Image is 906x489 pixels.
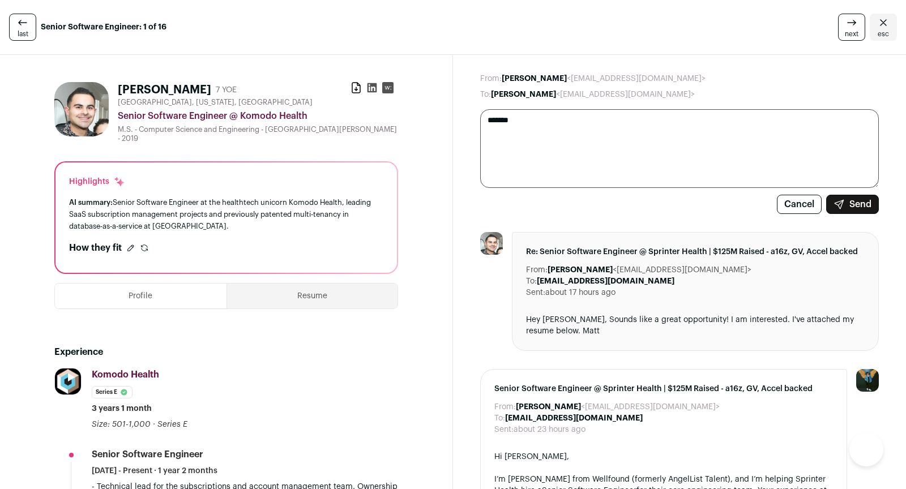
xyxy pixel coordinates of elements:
[494,451,833,462] div: Hi [PERSON_NAME],
[526,276,537,287] dt: To:
[92,421,151,428] span: Size: 501-1,000
[849,432,883,466] iframe: Help Scout Beacon - Open
[55,368,81,394] img: b5be2a9e79e75497d5d3e843e0f632e67eecb928d3675b537a8fa936cab5b1b8.jpg
[526,264,548,276] dt: From:
[227,284,398,308] button: Resume
[826,195,879,214] button: Send
[502,75,567,83] b: [PERSON_NAME]
[480,89,491,100] dt: To:
[54,82,109,136] img: 73378cf79aba2bbedac4fe4047f4b72e56d852d7a34726587666982733221b3b.jpg
[480,232,503,255] img: 73378cf79aba2bbedac4fe4047f4b72e56d852d7a34726587666982733221b3b.jpg
[537,277,674,285] b: [EMAIL_ADDRESS][DOMAIN_NAME]
[491,89,695,100] dd: <[EMAIL_ADDRESS][DOMAIN_NAME]>
[54,345,398,359] h2: Experience
[526,246,865,258] span: Re: Senior Software Engineer @ Sprinter Health | $125M Raised - a16z, GV, Accel backed
[870,14,897,41] a: Close
[545,287,616,298] dd: about 17 hours ago
[92,448,203,461] div: Senior Software Engineer
[92,403,152,414] span: 3 years 1 month
[845,29,858,38] span: next
[216,84,237,96] div: 7 YOE
[92,386,133,398] li: Series E
[494,383,833,394] span: Senior Software Engineer @ Sprinter Health | $125M Raised - a16z, GV, Accel backed
[838,14,865,41] a: next
[157,421,187,428] span: Series E
[494,413,505,424] dt: To:
[55,284,226,308] button: Profile
[526,287,545,298] dt: Sent:
[777,195,822,214] button: Cancel
[516,403,581,411] b: [PERSON_NAME]
[494,424,514,435] dt: Sent:
[118,82,211,98] h1: [PERSON_NAME]
[505,414,643,422] b: [EMAIL_ADDRESS][DOMAIN_NAME]
[514,424,586,435] dd: about 23 hours ago
[9,14,36,41] a: last
[491,91,556,98] b: [PERSON_NAME]
[118,98,313,107] span: [GEOGRAPHIC_DATA], [US_STATE], [GEOGRAPHIC_DATA]
[516,401,720,413] dd: <[EMAIL_ADDRESS][DOMAIN_NAME]>
[118,109,398,123] div: Senior Software Engineer @ Komodo Health
[41,22,166,33] strong: Senior Software Engineer: 1 of 16
[18,29,28,38] span: last
[92,465,217,477] span: [DATE] - Present · 1 year 2 months
[69,176,125,187] div: Highlights
[494,401,516,413] dt: From:
[878,29,889,38] span: esc
[548,266,613,274] b: [PERSON_NAME]
[548,264,751,276] dd: <[EMAIL_ADDRESS][DOMAIN_NAME]>
[526,314,865,337] div: Hey [PERSON_NAME], Sounds like a great opportunity! I am interested. I've attached my resume belo...
[69,196,383,232] div: Senior Software Engineer at the healthtech unicorn Komodo Health, leading SaaS subscription manag...
[856,369,879,392] img: 12031951-medium_jpg
[502,73,706,84] dd: <[EMAIL_ADDRESS][DOMAIN_NAME]>
[92,370,159,379] span: Komodo Health
[153,419,155,430] span: ·
[69,241,122,255] h2: How they fit
[69,199,113,206] span: AI summary:
[480,73,502,84] dt: From:
[118,125,398,143] div: M.S. - Computer Science and Engineering - [GEOGRAPHIC_DATA][PERSON_NAME] - 2019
